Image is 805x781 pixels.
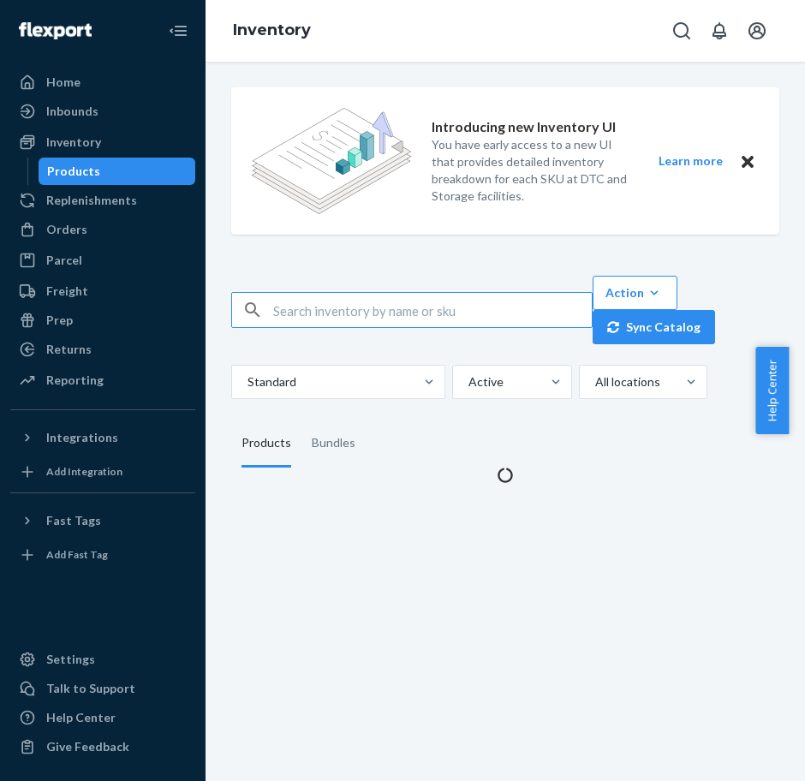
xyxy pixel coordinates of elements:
[593,373,595,390] input: All locations
[10,367,195,394] a: Reporting
[46,341,92,358] div: Returns
[593,310,715,344] button: Sync Catalog
[46,221,87,238] div: Orders
[10,128,195,156] a: Inventory
[46,512,101,529] div: Fast Tags
[252,108,411,214] img: new-reports-banner-icon.82668bd98b6a51aee86340f2a7b77ae3.png
[46,192,137,209] div: Replenishments
[46,252,82,269] div: Parcel
[46,709,116,726] div: Help Center
[39,158,196,185] a: Products
[593,276,677,310] button: Action
[10,336,195,363] a: Returns
[10,675,195,702] button: Talk to Support
[10,541,195,569] a: Add Fast Tag
[46,464,122,479] div: Add Integration
[312,420,355,468] div: Bundles
[219,6,325,56] ol: breadcrumbs
[10,98,195,125] a: Inbounds
[46,134,101,151] div: Inventory
[273,293,592,327] input: Search inventory by name or sku
[10,704,195,731] a: Help Center
[46,680,135,697] div: Talk to Support
[10,307,195,334] a: Prep
[246,373,247,390] input: Standard
[736,151,759,172] button: Close
[10,646,195,673] a: Settings
[10,216,195,243] a: Orders
[19,22,92,39] img: Flexport logo
[702,14,736,48] button: Open notifications
[10,424,195,451] button: Integrations
[46,103,98,120] div: Inbounds
[46,74,80,91] div: Home
[10,507,195,534] button: Fast Tags
[46,429,118,446] div: Integrations
[46,283,88,300] div: Freight
[46,547,108,562] div: Add Fast Tag
[605,284,665,301] div: Action
[47,163,100,180] div: Products
[665,14,699,48] button: Open Search Box
[432,136,627,205] p: You have early access to a new UI that provides detailed inventory breakdown for each SKU at DTC ...
[10,187,195,214] a: Replenishments
[161,14,195,48] button: Close Navigation
[241,420,291,468] div: Products
[740,14,774,48] button: Open account menu
[10,69,195,96] a: Home
[647,151,733,172] button: Learn more
[10,277,195,305] a: Freight
[10,458,195,486] a: Add Integration
[10,247,195,274] a: Parcel
[46,738,129,755] div: Give Feedback
[432,117,616,137] p: Introducing new Inventory UI
[10,733,195,760] button: Give Feedback
[46,312,73,329] div: Prep
[467,373,468,390] input: Active
[46,651,95,668] div: Settings
[755,347,789,434] button: Help Center
[233,21,311,39] a: Inventory
[46,372,104,389] div: Reporting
